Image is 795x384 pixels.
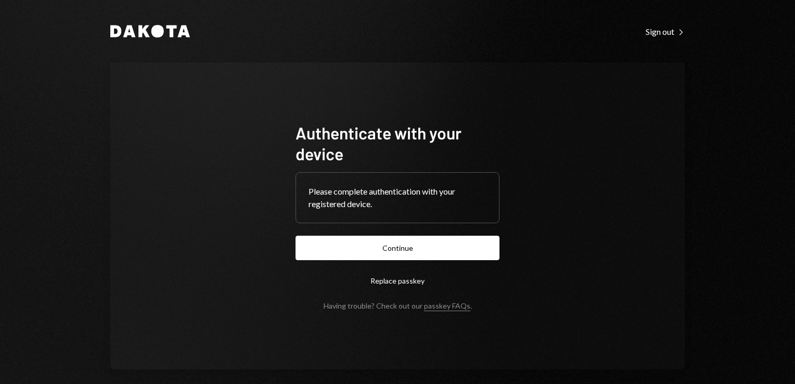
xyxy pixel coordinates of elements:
[296,122,499,164] h1: Authenticate with your device
[646,27,685,37] div: Sign out
[296,268,499,293] button: Replace passkey
[296,236,499,260] button: Continue
[424,301,470,311] a: passkey FAQs
[324,301,472,310] div: Having trouble? Check out our .
[646,25,685,37] a: Sign out
[309,185,486,210] div: Please complete authentication with your registered device.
